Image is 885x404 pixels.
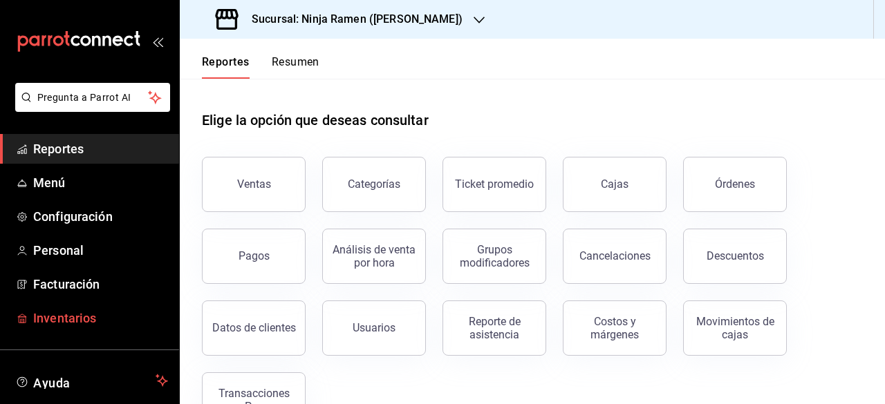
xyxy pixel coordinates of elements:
div: Grupos modificadores [451,243,537,269]
button: Análisis de venta por hora [322,229,426,284]
div: Descuentos [707,249,764,262]
button: Ventas [202,157,306,212]
button: Ticket promedio [442,157,546,212]
span: Menú [33,173,168,192]
div: Órdenes [715,177,755,191]
div: Reporte de asistencia [451,315,537,341]
button: Usuarios [322,300,426,356]
span: Facturación [33,275,168,294]
button: Reporte de asistencia [442,300,546,356]
div: Ticket promedio [455,177,534,191]
button: Resumen [272,55,319,79]
button: Costos y márgenes [563,300,667,356]
div: Ventas [237,177,271,191]
div: Cajas [601,177,628,191]
button: Reportes [202,55,250,79]
button: Descuentos [683,229,787,284]
button: open_drawer_menu [152,36,163,47]
div: navigation tabs [202,55,319,79]
div: Categorías [348,177,400,191]
span: Inventarios [33,309,168,327]
div: Costos y márgenes [572,315,658,341]
button: Órdenes [683,157,787,212]
button: Cajas [563,157,667,212]
span: Ayuda [33,372,150,389]
button: Pregunta a Parrot AI [15,83,170,112]
div: Cancelaciones [579,249,651,262]
div: Usuarios [353,321,395,334]
button: Grupos modificadores [442,229,546,284]
h1: Elige la opción que deseas consultar [202,110,429,131]
span: Personal [33,241,168,260]
button: Cancelaciones [563,229,667,284]
div: Datos de clientes [212,321,296,334]
div: Movimientos de cajas [692,315,778,341]
button: Movimientos de cajas [683,300,787,356]
button: Categorías [322,157,426,212]
span: Configuración [33,207,168,226]
div: Pagos [239,249,270,262]
span: Pregunta a Parrot AI [37,90,149,105]
span: Reportes [33,140,168,158]
a: Pregunta a Parrot AI [10,100,170,115]
div: Análisis de venta por hora [331,243,417,269]
button: Pagos [202,229,306,284]
button: Datos de clientes [202,300,306,356]
h3: Sucursal: Ninja Ramen ([PERSON_NAME]) [241,11,463,28]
